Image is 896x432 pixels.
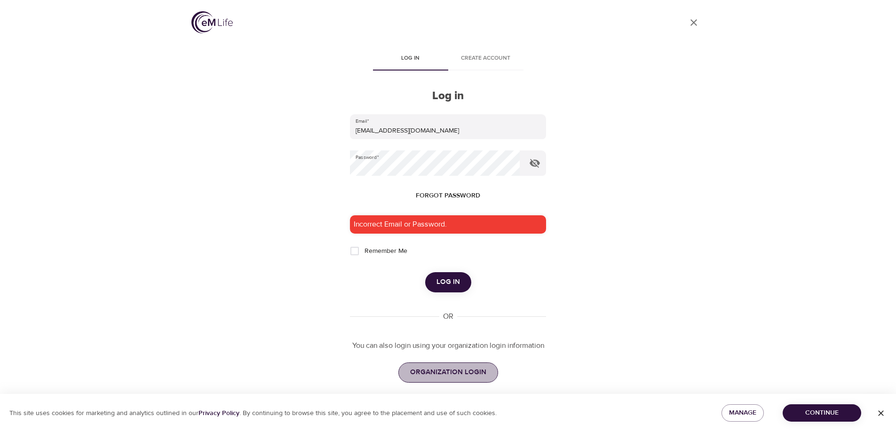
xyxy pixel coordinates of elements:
span: Manage [729,407,756,419]
button: Manage [722,404,764,422]
span: Remember Me [365,246,407,256]
p: You can also login using your organization login information [350,340,546,351]
div: OR [439,311,457,322]
span: Forgot password [416,190,480,202]
span: Log in [436,276,460,288]
h2: Log in [350,89,546,103]
span: Continue [790,407,854,419]
button: Log in [425,272,471,292]
button: Continue [783,404,861,422]
span: ORGANIZATION LOGIN [410,366,486,378]
a: Privacy Policy [198,409,239,417]
div: Incorrect Email or Password. [350,215,546,234]
a: ORGANIZATION LOGIN [398,362,498,382]
img: logo [191,11,233,33]
span: Create account [454,54,518,63]
button: Forgot password [412,187,484,204]
a: close [682,11,705,34]
div: disabled tabs example [350,48,546,71]
span: Log in [379,54,443,63]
